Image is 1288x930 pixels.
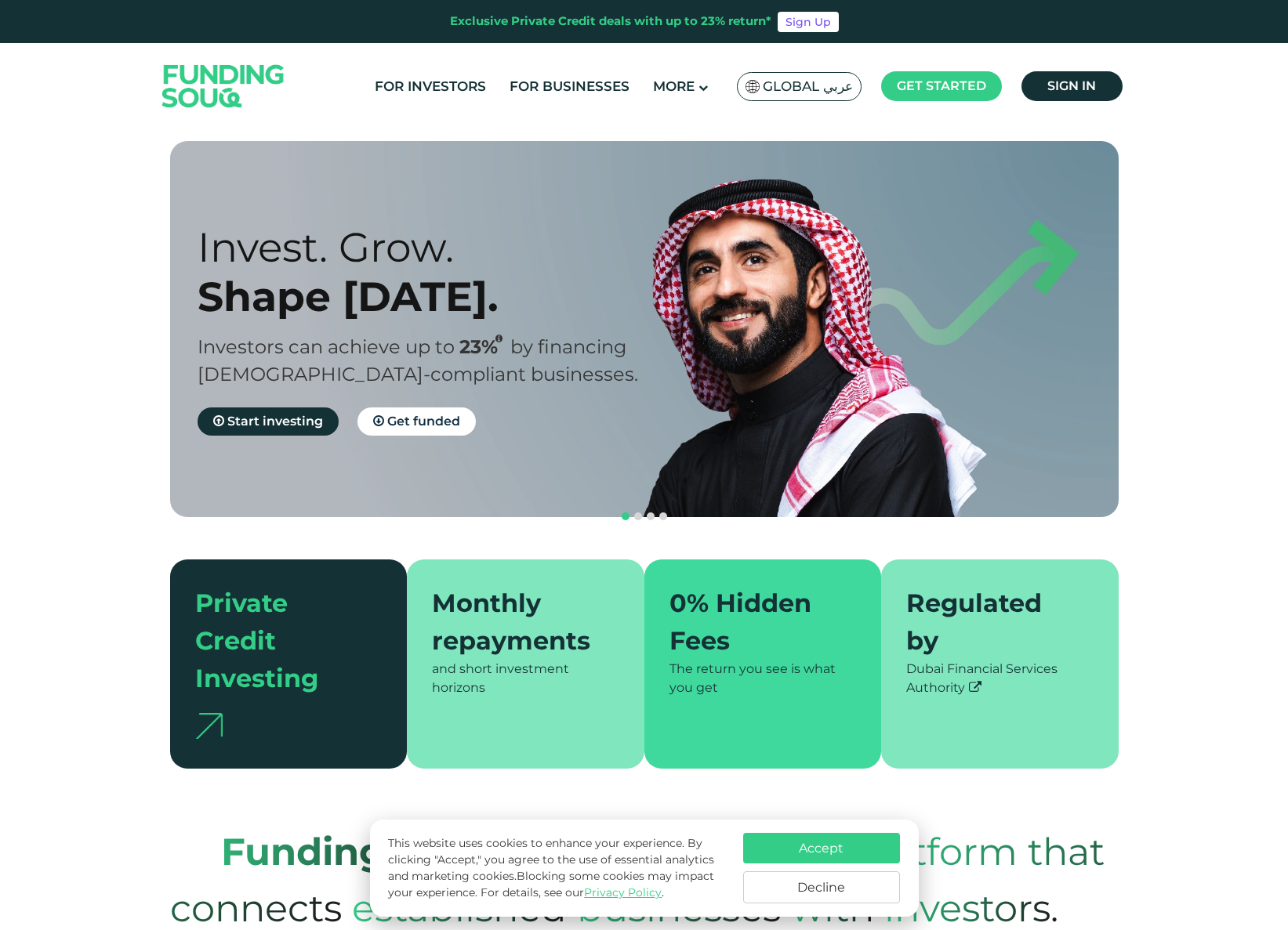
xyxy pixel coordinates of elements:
[450,13,771,31] div: Exclusive Private Credit deals with up to 23% return*
[507,813,844,890] span: is a crowdfunding
[198,407,339,436] a: Start investing
[1047,78,1096,93] span: Sign in
[357,407,476,436] a: Get funded
[371,74,490,100] a: For Investors
[387,414,460,429] span: Get funded
[198,272,672,321] div: Shape [DATE].
[632,510,644,523] button: navigation
[906,660,1094,697] div: Dubai Financial Services Authority
[669,584,838,660] div: 0% Hidden Fees
[221,829,497,874] strong: Funding Souq
[619,510,632,523] button: navigation
[227,414,323,429] span: Start investing
[778,12,839,32] a: Sign Up
[198,223,672,272] div: Invest. Grow.
[669,660,857,697] div: The return you see is what you get
[897,78,986,93] span: Get started
[644,510,657,523] button: navigation
[906,584,1075,660] div: Regulated by
[495,335,503,343] i: 23% IRR (expected) ~ 15% Net yield (expected)
[506,74,633,100] a: For Businesses
[763,78,853,96] span: Global عربي
[432,584,600,660] div: Monthly repayments
[743,871,900,903] button: Decline
[584,885,662,899] a: Privacy Policy
[481,885,664,899] span: For details, see our .
[459,335,510,358] span: 23%
[1021,71,1123,101] a: Sign in
[195,713,223,739] img: arrow
[653,78,695,94] span: More
[432,660,619,697] div: and short investment horizons
[657,510,669,523] button: navigation
[743,833,900,863] button: Accept
[147,46,300,125] img: Logo
[746,80,760,93] img: SA Flag
[195,584,364,697] div: Private Credit Investing
[388,835,727,901] p: This website uses cookies to enhance your experience. By clicking "Accept," you agree to the use ...
[198,335,455,358] span: Investors can achieve up to
[388,869,714,899] span: Blocking some cookies may impact your experience.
